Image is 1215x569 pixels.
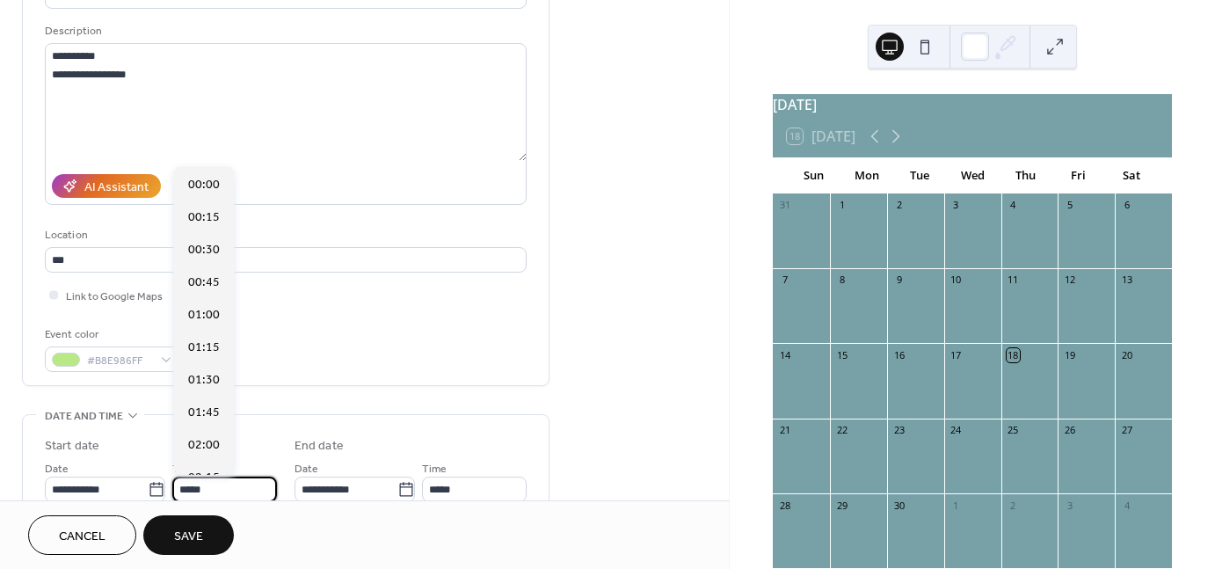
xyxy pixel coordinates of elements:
div: Sun [787,158,840,193]
span: 02:00 [188,436,220,455]
div: 26 [1063,424,1076,437]
div: 27 [1120,424,1133,437]
div: 10 [949,274,963,287]
div: 20 [1120,348,1133,361]
span: 00:00 [188,176,220,194]
div: Sat [1105,158,1158,193]
div: 21 [778,424,791,437]
div: 17 [949,348,963,361]
span: Time [172,460,197,478]
div: End date [295,437,344,456]
div: Location [45,226,523,244]
span: 01:00 [188,306,220,325]
div: 25 [1007,424,1020,437]
span: #B8E986FF [87,352,152,370]
button: AI Assistant [52,174,161,198]
div: 2 [892,199,906,212]
span: 02:15 [188,469,220,487]
span: Cancel [59,528,105,546]
div: 4 [1007,199,1020,212]
span: 00:15 [188,208,220,227]
div: 2 [1007,499,1020,512]
span: 01:30 [188,371,220,390]
div: 5 [1063,199,1076,212]
button: Cancel [28,515,136,555]
div: 1 [949,499,963,512]
div: 16 [892,348,906,361]
div: 7 [778,274,791,287]
span: Time [422,460,447,478]
div: 22 [835,424,848,437]
div: 9 [892,274,906,287]
span: Link to Google Maps [66,288,163,306]
div: 18 [1007,348,1020,361]
div: 14 [778,348,791,361]
button: Save [143,515,234,555]
div: 11 [1007,274,1020,287]
div: 13 [1120,274,1133,287]
div: 3 [1063,499,1076,512]
span: 01:45 [188,404,220,422]
div: AI Assistant [84,179,149,197]
div: 29 [835,499,848,512]
div: 30 [892,499,906,512]
div: Mon [840,158,892,193]
span: Save [174,528,203,546]
div: [DATE] [773,94,1172,115]
div: Event color [45,325,177,344]
span: 00:45 [188,274,220,292]
div: Wed [946,158,999,193]
span: Date and time [45,407,123,426]
div: 23 [892,424,906,437]
div: 15 [835,348,848,361]
span: Date [295,460,318,478]
div: Tue [893,158,946,193]
div: 4 [1120,499,1133,512]
span: 01:15 [188,339,220,357]
div: Description [45,22,523,40]
div: 8 [835,274,848,287]
div: Fri [1051,158,1104,193]
span: 00:30 [188,241,220,259]
span: Date [45,460,69,478]
div: 6 [1120,199,1133,212]
div: 12 [1063,274,1076,287]
div: 28 [778,499,791,512]
div: 24 [949,424,963,437]
div: Thu [999,158,1051,193]
div: Start date [45,437,99,456]
div: 3 [949,199,963,212]
div: 19 [1063,348,1076,361]
div: 31 [778,199,791,212]
div: 1 [835,199,848,212]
